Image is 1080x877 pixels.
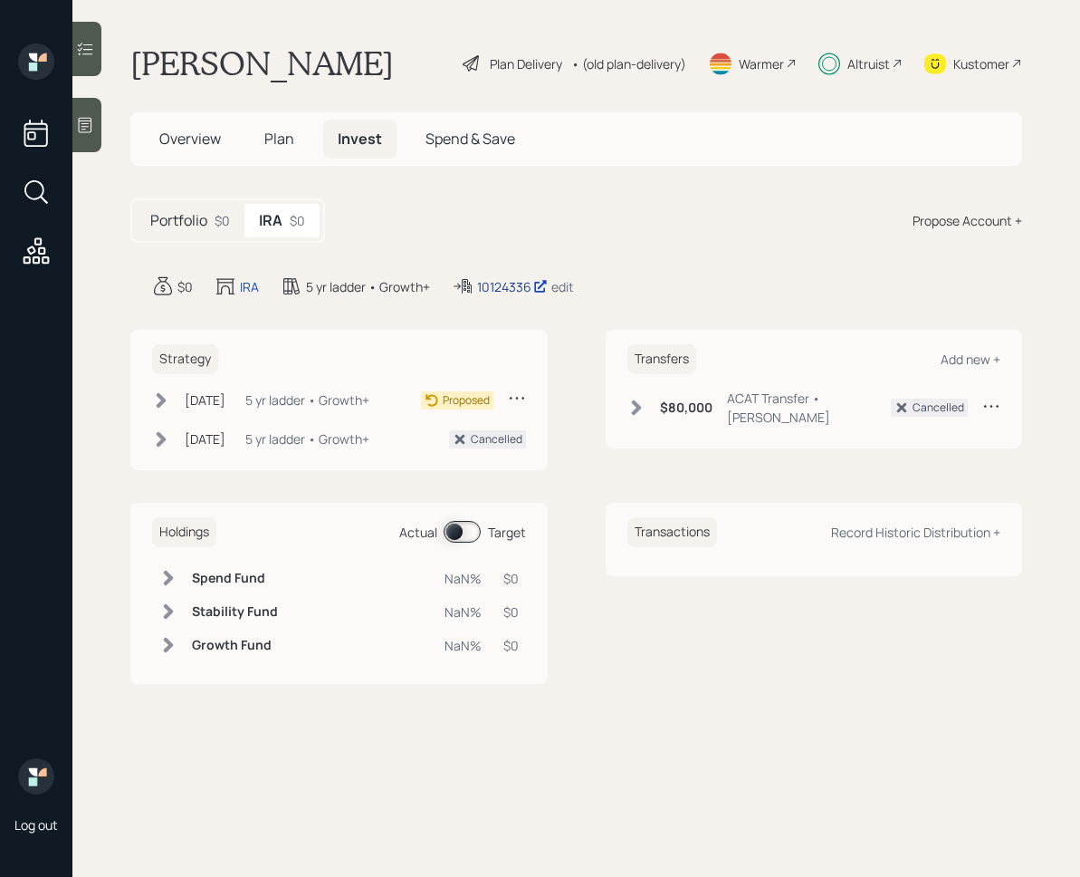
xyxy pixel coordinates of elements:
h1: [PERSON_NAME] [130,43,394,83]
div: ACAT Transfer • [PERSON_NAME] [727,389,892,427]
span: Overview [159,129,221,149]
div: Kustomer [953,54,1009,73]
h5: Portfolio [150,212,207,229]
h6: Transfers [627,344,696,374]
h6: Transactions [627,517,717,547]
div: $0 [177,277,193,296]
span: Spend & Save [425,129,515,149]
div: 5 yr ladder • Growth+ [245,429,369,448]
div: Add new + [941,351,1000,368]
span: Invest [338,129,382,149]
div: 5 yr ladder • Growth+ [245,390,369,410]
div: Actual [399,523,437,542]
div: Cancelled [471,431,522,448]
div: Altruist [847,54,890,73]
div: NaN% [444,602,482,622]
h6: Spend Fund [192,571,278,586]
span: Plan [264,129,294,149]
div: Log out [14,816,58,834]
h6: Strategy [152,344,218,374]
h5: IRA [259,212,282,229]
div: edit [551,278,574,295]
h6: Holdings [152,517,216,547]
div: $0 [503,569,519,588]
h6: Growth Fund [192,638,278,653]
div: • (old plan-delivery) [571,54,686,73]
div: Cancelled [913,400,964,416]
div: Warmer [739,54,784,73]
div: $0 [503,636,519,655]
div: Target [488,523,526,542]
div: $0 [215,211,230,230]
div: [DATE] [185,429,225,448]
div: [DATE] [185,390,225,410]
img: retirable_logo.png [18,758,54,795]
div: Record Historic Distribution + [831,524,1000,541]
div: NaN% [444,569,482,588]
h6: $80,000 [660,400,712,416]
div: Propose Account + [913,211,1022,230]
div: NaN% [444,636,482,655]
div: 10124336 [477,277,548,296]
div: $0 [503,602,519,622]
div: $0 [290,211,305,230]
div: 5 yr ladder • Growth+ [306,277,430,296]
div: IRA [240,277,259,296]
h6: Stability Fund [192,604,278,620]
div: Proposed [443,392,490,409]
div: Plan Delivery [490,54,562,73]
